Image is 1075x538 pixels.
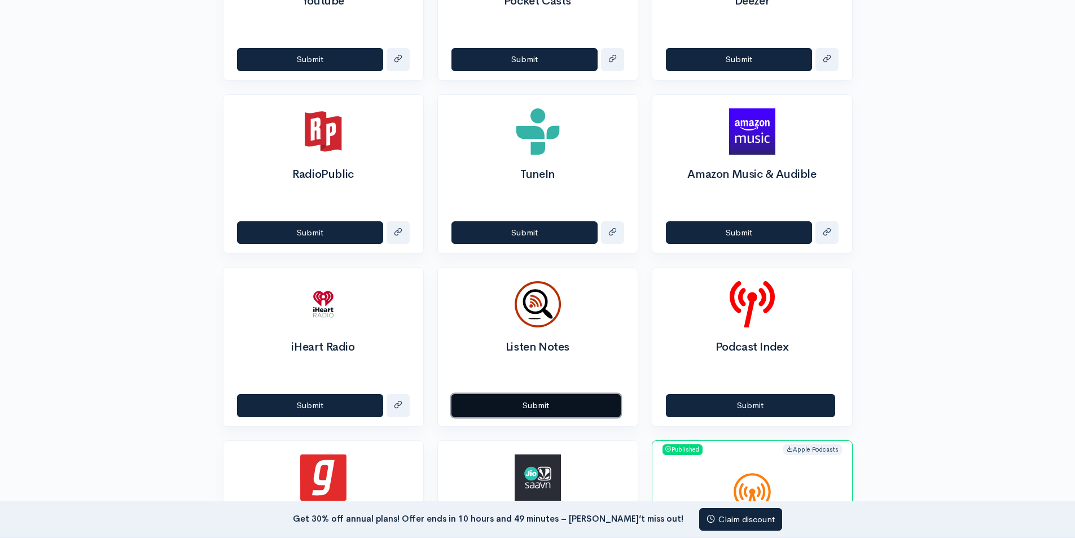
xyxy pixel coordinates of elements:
a: Claim discount [699,508,782,531]
button: Submit [666,48,812,71]
button: Submit [666,394,835,417]
h2: Listen Notes [451,341,624,353]
button: Submit [451,221,598,244]
button: Submit [237,48,383,71]
img: Overcast logo [729,469,775,515]
span: Published [662,444,703,456]
h2: iHeart Radio [237,341,410,353]
img: Podcast Index logo [729,281,775,327]
img: RadioPublic logo [300,108,346,155]
button: Submit [451,394,621,417]
h2: TuneIn [451,168,624,181]
h2: Podcast Index [666,341,839,353]
button: Submit [237,394,383,417]
span: Apple Podcasts [783,444,841,456]
img: TuneIn logo [515,108,561,155]
h2: Amazon Music & Audible [666,168,839,181]
img: iHeart Radio logo [300,281,346,327]
img: Amazon Music & Audible logo [729,108,775,155]
button: Submit [666,221,812,244]
img: Gaana logo [300,454,346,501]
img: Jio Saavn logo [515,454,561,501]
button: Submit [237,221,383,244]
strong: Get 30% off annual plans! Offer ends in 10 hours and 49 minutes – [PERSON_NAME]’t miss out! [293,513,683,523]
button: Submit [451,48,598,71]
h2: RadioPublic [237,168,410,181]
img: Listen Notes logo [515,281,561,327]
